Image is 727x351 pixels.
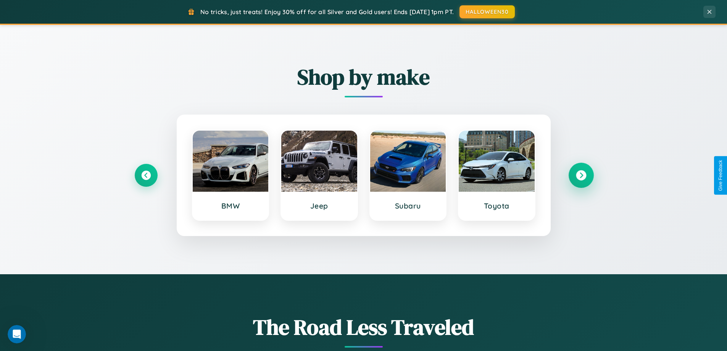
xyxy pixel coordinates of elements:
div: Give Feedback [718,160,723,191]
h3: Jeep [289,201,350,210]
h1: The Road Less Traveled [135,312,593,342]
iframe: Intercom live chat [8,325,26,343]
span: No tricks, just treats! Enjoy 30% off for all Silver and Gold users! Ends [DATE] 1pm PT. [200,8,454,16]
h3: Toyota [466,201,527,210]
h3: Subaru [378,201,438,210]
button: HALLOWEEN30 [459,5,515,18]
h3: BMW [200,201,261,210]
h2: Shop by make [135,62,593,92]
